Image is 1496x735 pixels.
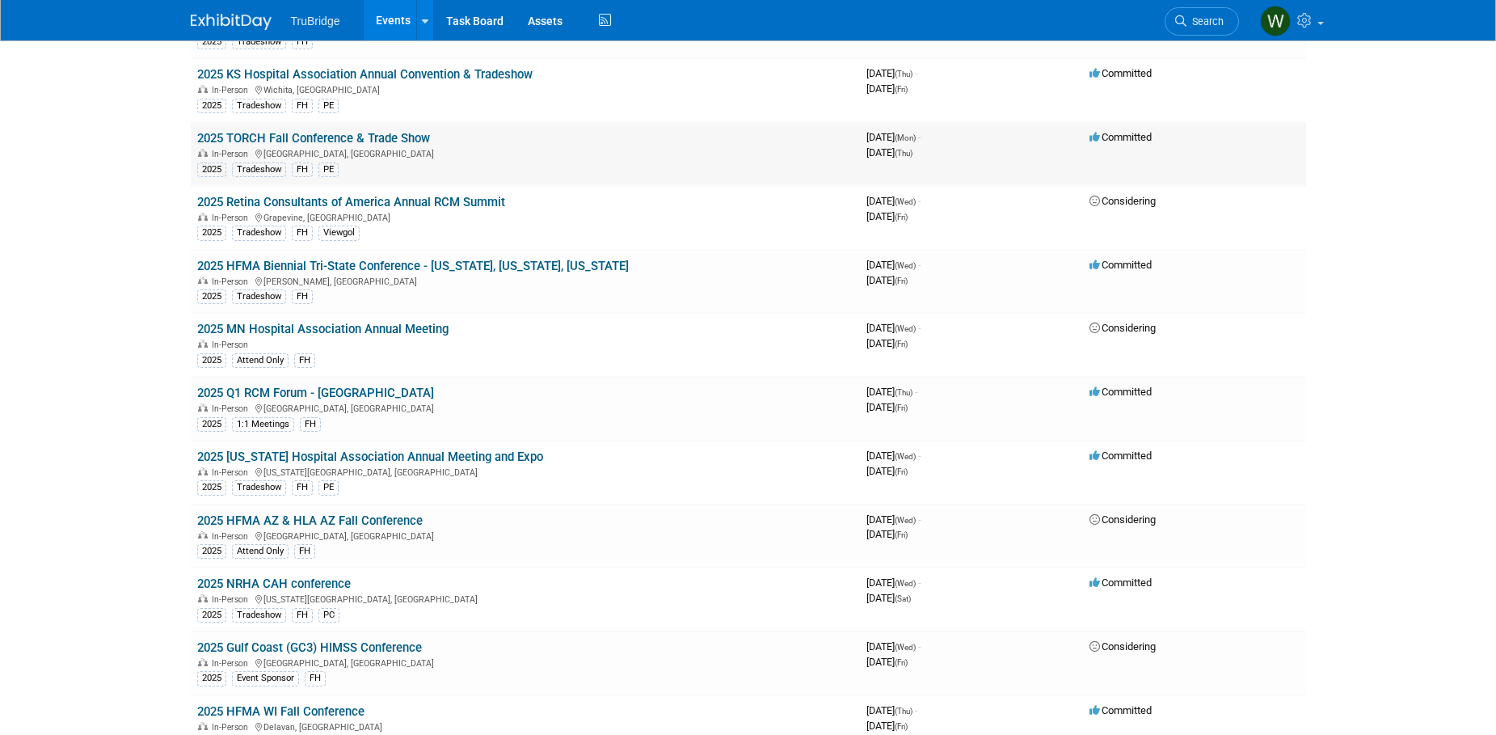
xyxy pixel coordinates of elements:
[212,467,253,478] span: In-Person
[197,529,853,542] div: [GEOGRAPHIC_DATA], [GEOGRAPHIC_DATA]
[232,289,286,304] div: Tradeshow
[292,289,313,304] div: FH
[1165,7,1239,36] a: Search
[915,704,917,716] span: -
[918,577,921,589] span: -
[895,70,912,78] span: (Thu)
[294,353,315,368] div: FH
[212,658,253,669] span: In-Person
[198,722,208,730] img: In-Person Event
[318,99,339,113] div: PE
[318,480,339,495] div: PE
[198,149,208,157] img: In-Person Event
[197,131,430,146] a: 2025 TORCH Fall Conference & Trade Show
[866,337,908,349] span: [DATE]
[291,15,340,27] span: TruBridge
[866,195,921,207] span: [DATE]
[866,465,908,477] span: [DATE]
[197,544,226,559] div: 2025
[915,67,917,79] span: -
[895,403,908,412] span: (Fri)
[212,277,253,287] span: In-Person
[866,577,921,589] span: [DATE]
[1089,386,1152,398] span: Committed
[197,210,853,223] div: Grapevine, [GEOGRAPHIC_DATA]
[232,671,299,686] div: Event Sponsor
[895,149,912,158] span: (Thu)
[197,417,226,432] div: 2025
[197,163,226,177] div: 2025
[895,388,912,397] span: (Thu)
[197,656,853,669] div: [GEOGRAPHIC_DATA], [GEOGRAPHIC_DATA]
[197,640,422,655] a: 2025 Gulf Coast (GC3) HIMSS Conference
[895,324,916,333] span: (Wed)
[866,259,921,271] span: [DATE]
[918,450,921,462] span: -
[197,513,423,528] a: 2025 HFMA AZ & HLA AZ Fall Conference
[918,131,921,143] span: -
[895,452,916,461] span: (Wed)
[918,195,921,207] span: -
[895,213,908,222] span: (Fri)
[866,450,921,462] span: [DATE]
[197,671,226,686] div: 2025
[1089,195,1156,207] span: Considering
[895,579,916,588] span: (Wed)
[866,82,908,95] span: [DATE]
[197,274,853,287] div: [PERSON_NAME], [GEOGRAPHIC_DATA]
[212,149,253,159] span: In-Person
[866,146,912,158] span: [DATE]
[232,226,286,240] div: Tradeshow
[292,608,313,623] div: FH
[197,226,226,240] div: 2025
[198,340,208,348] img: In-Person Event
[866,640,921,653] span: [DATE]
[197,386,434,400] a: 2025 Q1 RCM Forum - [GEOGRAPHIC_DATA]
[292,226,313,240] div: FH
[198,277,208,285] img: In-Person Event
[318,163,339,177] div: PE
[212,531,253,542] span: In-Person
[198,594,208,602] img: In-Person Event
[198,531,208,539] img: In-Person Event
[895,530,908,539] span: (Fri)
[866,131,921,143] span: [DATE]
[197,259,629,273] a: 2025 HFMA Biennial Tri-State Conference - [US_STATE], [US_STATE], [US_STATE]
[212,85,253,95] span: In-Person
[197,592,853,605] div: [US_STATE][GEOGRAPHIC_DATA], [GEOGRAPHIC_DATA]
[895,277,908,285] span: (Fri)
[197,67,533,82] a: 2025 KS Hospital Association Annual Convention & Tradeshow
[866,401,908,413] span: [DATE]
[197,353,226,368] div: 2025
[1089,67,1152,79] span: Committed
[232,99,286,113] div: Tradeshow
[197,322,449,336] a: 2025 MN Hospital Association Annual Meeting
[895,722,908,731] span: (Fri)
[918,513,921,526] span: -
[300,417,321,432] div: FH
[197,82,853,95] div: Wichita, [GEOGRAPHIC_DATA]
[198,213,208,221] img: In-Person Event
[198,658,208,666] img: In-Person Event
[198,85,208,93] img: In-Person Event
[895,85,908,94] span: (Fri)
[292,99,313,113] div: FH
[197,195,505,209] a: 2025 Retina Consultants of America Annual RCM Summit
[292,480,313,495] div: FH
[918,322,921,334] span: -
[305,671,326,686] div: FH
[1089,322,1156,334] span: Considering
[866,656,908,668] span: [DATE]
[866,210,908,222] span: [DATE]
[895,658,908,667] span: (Fri)
[197,608,226,623] div: 2025
[866,322,921,334] span: [DATE]
[197,146,853,159] div: [GEOGRAPHIC_DATA], [GEOGRAPHIC_DATA]
[198,467,208,475] img: In-Person Event
[292,35,313,49] div: FH
[866,528,908,540] span: [DATE]
[232,35,286,49] div: Tradeshow
[895,261,916,270] span: (Wed)
[1260,6,1291,36] img: Whitni Murase
[232,353,289,368] div: Attend Only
